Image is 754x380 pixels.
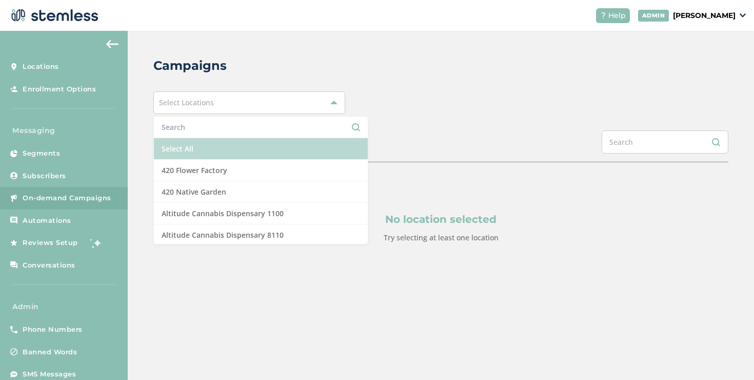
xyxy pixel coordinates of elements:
[703,331,754,380] iframe: Chat Widget
[153,56,227,75] h2: Campaigns
[384,233,499,242] label: Try selecting at least one location
[86,233,106,253] img: glitter-stars-b7820f95.gif
[638,10,669,22] div: ADMIN
[23,148,60,159] span: Segments
[608,10,626,21] span: Help
[162,122,360,132] input: Search
[23,171,66,181] span: Subscribers
[740,13,746,17] img: icon_down-arrow-small-66adaf34.svg
[23,347,77,357] span: Banned Words
[23,260,75,271] span: Conversations
[23,84,96,94] span: Enrollment Options
[673,10,736,21] p: [PERSON_NAME]
[23,325,83,335] span: Phone Numbers
[23,369,76,379] span: SMS Messages
[154,160,368,181] li: 420 Flower Factory
[23,216,71,226] span: Automations
[154,224,368,246] li: Altitude Cannabis Dispensary 8110
[154,181,368,203] li: 420 Native Garden
[600,12,606,18] img: icon-help-white-03924b79.svg
[159,98,214,107] span: Select Locations
[203,212,679,227] p: No location selected
[8,5,98,26] img: logo-dark-0685b13c.svg
[106,40,118,48] img: icon-arrow-back-accent-c549486e.svg
[154,203,368,224] li: Altitude Cannabis Dispensary 1100
[154,138,368,160] li: Select All
[23,62,59,72] span: Locations
[23,238,78,248] span: Reviews Setup
[23,193,111,203] span: On-demand Campaigns
[602,130,728,154] input: Search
